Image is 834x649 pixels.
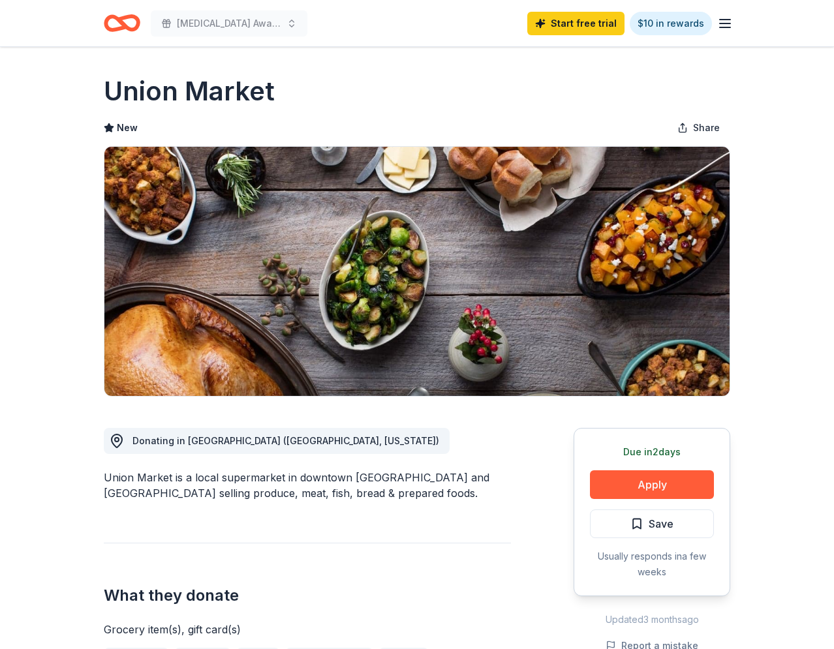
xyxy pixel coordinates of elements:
[104,470,511,501] div: Union Market is a local supermarket in downtown [GEOGRAPHIC_DATA] and [GEOGRAPHIC_DATA] selling p...
[649,515,673,532] span: Save
[693,120,720,136] span: Share
[590,470,714,499] button: Apply
[104,622,511,637] div: Grocery item(s), gift card(s)
[177,16,281,31] span: [MEDICAL_DATA] Awards/Walk
[574,612,730,627] div: Updated 3 months ago
[104,147,730,396] img: Image for Union Market
[104,585,511,606] h2: What they donate
[590,509,714,538] button: Save
[117,120,138,136] span: New
[667,115,730,141] button: Share
[527,12,625,35] a: Start free trial
[132,435,439,446] span: Donating in [GEOGRAPHIC_DATA] ([GEOGRAPHIC_DATA], [US_STATE])
[630,12,712,35] a: $10 in rewards
[590,549,714,580] div: Usually responds in a few weeks
[151,10,307,37] button: [MEDICAL_DATA] Awards/Walk
[104,8,140,38] a: Home
[104,73,275,110] h1: Union Market
[590,444,714,460] div: Due in 2 days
